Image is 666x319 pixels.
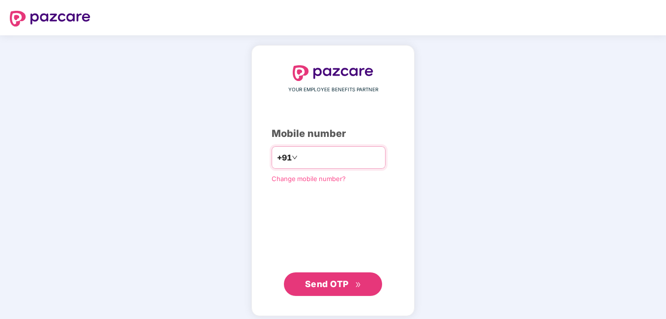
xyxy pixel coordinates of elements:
[277,152,292,164] span: +91
[292,155,298,160] span: down
[288,86,378,94] span: YOUR EMPLOYEE BENEFITS PARTNER
[272,126,394,141] div: Mobile number
[305,279,349,289] span: Send OTP
[293,65,373,81] img: logo
[10,11,90,27] img: logo
[284,272,382,296] button: Send OTPdouble-right
[355,282,361,288] span: double-right
[272,175,346,183] a: Change mobile number?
